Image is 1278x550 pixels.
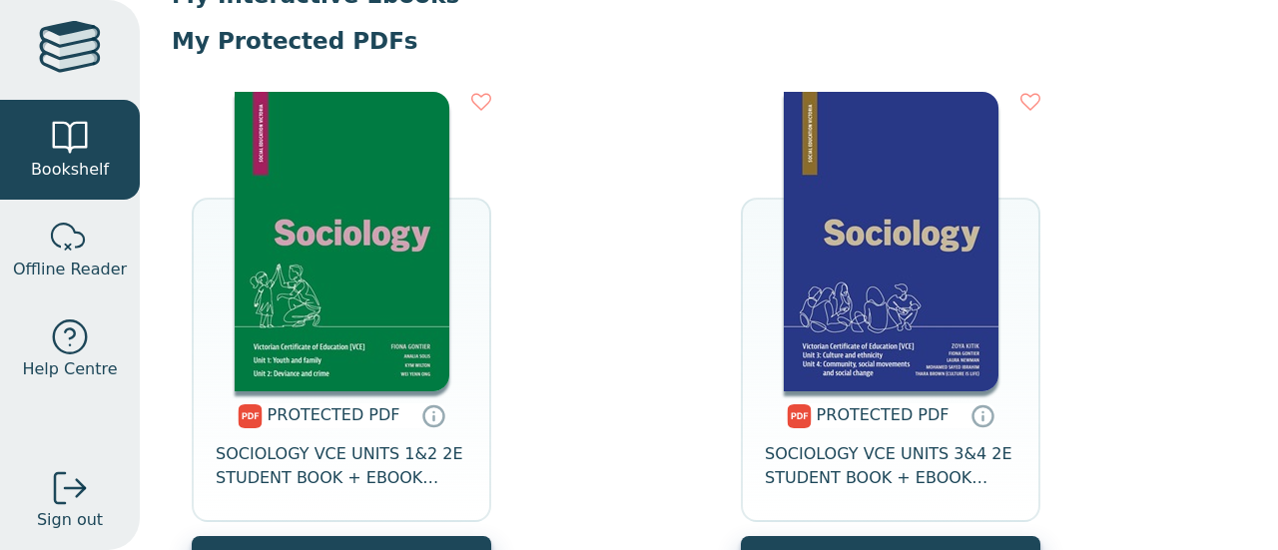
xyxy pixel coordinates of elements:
[817,405,950,424] span: PROTECTED PDF
[22,357,117,381] span: Help Centre
[765,442,1016,490] span: SOCIOLOGY VCE UNITS 3&4 2E STUDENT BOOK + EBOOK (BUNDLE)
[784,92,998,391] img: 5bda90e2-9632-4ad1-b11a-e3040a626439.jpg
[37,508,103,532] span: Sign out
[31,158,109,182] span: Bookshelf
[238,404,263,428] img: pdf.svg
[268,405,400,424] span: PROTECTED PDF
[13,258,127,281] span: Offline Reader
[172,26,1246,56] p: My Protected PDFs
[421,403,445,427] a: Protected PDFs cannot be printed, copied or shared. They can be accessed online through Education...
[787,404,812,428] img: pdf.svg
[216,442,467,490] span: SOCIOLOGY VCE UNITS 1&2 2E STUDENT BOOK + EBOOK (BUNDLE)
[970,403,994,427] a: Protected PDFs cannot be printed, copied or shared. They can be accessed online through Education...
[235,92,449,391] img: ce318479-d3e9-4a32-a24a-0d1f8db2ee86.jpg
